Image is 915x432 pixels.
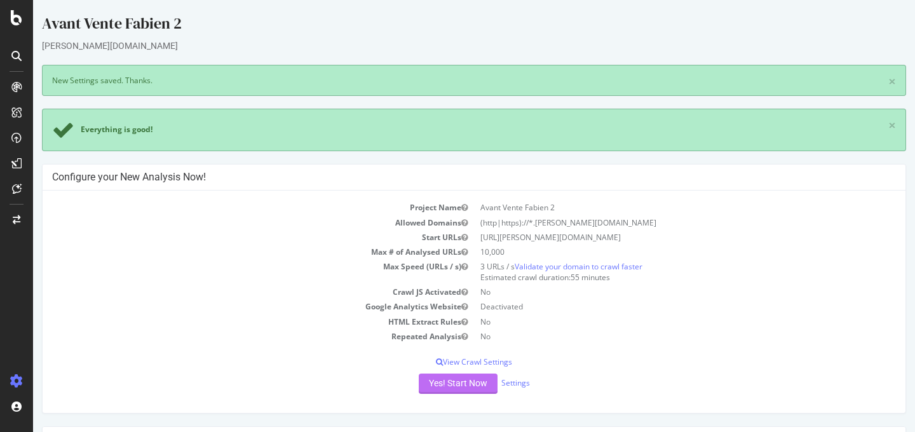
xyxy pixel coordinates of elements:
[386,374,464,394] button: Yes! Start Now
[441,314,863,329] td: No
[19,200,441,215] td: Project Name
[855,75,863,88] a: ×
[19,356,863,367] p: View Crawl Settings
[48,124,119,135] div: Everything is good!
[441,285,863,299] td: No
[468,377,497,388] a: Settings
[19,245,441,259] td: Max # of Analysed URLs
[441,215,863,230] td: (http|https)://*.[PERSON_NAME][DOMAIN_NAME]
[19,230,441,245] td: Start URLs
[9,39,873,52] div: [PERSON_NAME][DOMAIN_NAME]
[19,215,441,230] td: Allowed Domains
[19,314,441,329] td: HTML Extract Rules
[441,259,863,285] td: 3 URLs / s Estimated crawl duration:
[19,285,441,299] td: Crawl JS Activated
[855,119,863,132] a: ×
[441,329,863,344] td: No
[19,299,441,314] td: Google Analytics Website
[19,259,441,285] td: Max Speed (URLs / s)
[9,65,873,96] div: New Settings saved. Thanks.
[538,272,577,283] span: 55 minutes
[19,171,863,184] h4: Configure your New Analysis Now!
[441,245,863,259] td: 10,000
[441,299,863,314] td: Deactivated
[9,13,873,39] div: Avant Vente Fabien 2
[441,200,863,215] td: Avant Vente Fabien 2
[19,329,441,344] td: Repeated Analysis
[482,261,609,272] a: Validate your domain to crawl faster
[441,230,863,245] td: [URL][PERSON_NAME][DOMAIN_NAME]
